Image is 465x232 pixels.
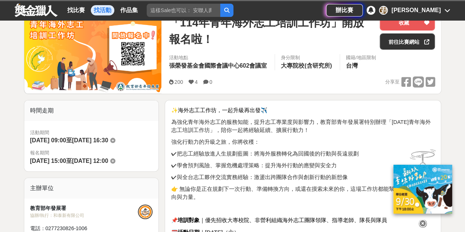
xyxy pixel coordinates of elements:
a: 找活動 [91,5,114,15]
span: 張榮發基金會國際會議中心602會議室 [169,63,267,69]
span: [DATE] 15:00 [30,158,66,164]
span: ｜優先招收大專校院、非營利組織海外志工團隊領隊、指導老師、隊長與隊員 [177,217,387,223]
span: 「114年青年海外志工培訓工作坊」開放報名啦！ [169,14,374,47]
div: 教育部年發展署 [30,204,138,212]
div: [PERSON_NAME] [391,6,441,15]
span: 200 [174,79,183,85]
div: 協辦/執行： 和泰新有限公司 [30,212,138,219]
div: 時間走期 [24,100,159,121]
strong: 培訓對象 [177,217,199,223]
div: 身分限制 [281,54,334,61]
button: 收藏 [380,14,435,31]
a: 作品集 [117,5,141,15]
div: 君 [379,6,388,15]
a: 前往比賽網站 [380,33,435,50]
img: ff197300-f8ee-455f-a0ae-06a3645bc375.jpg [393,165,452,214]
span: 👉 無論你是正在規劃下一次行動、準備轉換方向，或還在摸索未來的你，這場工作坊都能幫你找到行動的方向與力量。 [171,186,433,200]
span: 分享至 [385,76,399,88]
span: 至 [66,137,72,143]
span: 報名期間 [30,149,153,157]
input: 這樣Sale也可以： 安聯人壽創意銷售法募集 [147,4,220,17]
a: 辦比賽 [326,4,363,17]
div: 主辦單位 [24,178,159,199]
span: 為強化青年海外志工的服務知能，提升志工專業度與影響力，教育部青年發展署特別辦理「[DATE]青年海外志工培訓工作坊」，陪你一起將經驗延續、擴展行動力！ [171,119,430,133]
span: ✔把志工經驗放進人生規劃藍圖：將海外服務轉化為回國後的行動與長遠規劃 [171,151,358,157]
a: 找比賽 [64,5,88,15]
span: 4 [195,79,198,85]
span: [DATE] 12:00 [72,158,108,164]
span: 活動期間 [30,129,153,136]
span: ✔與全台志工夥伴交流實務經驗：激盪出跨團隊合作與創新行動的新想像 [171,174,347,180]
span: 至 [66,158,72,164]
div: 國籍/地區限制 [346,54,376,61]
span: ✔學會預判風險、掌握危機處理策略：提升海外行動的應變與安全力 [171,163,336,168]
span: 0 [210,79,212,85]
span: [DATE] 16:30 [72,137,108,143]
p: 📌 [171,216,435,225]
span: ✨海外志工工作坊，一起升級再出發✈️ [171,107,267,113]
span: 活動地點 [169,54,269,61]
span: 台灣 [346,63,358,69]
img: Cover Image [24,8,162,93]
span: 大專院校(含研究所) [281,63,332,69]
span: [DATE] 09:00 [30,137,66,143]
span: 強化行動力的升級之旅，你將收穫： [171,139,259,145]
